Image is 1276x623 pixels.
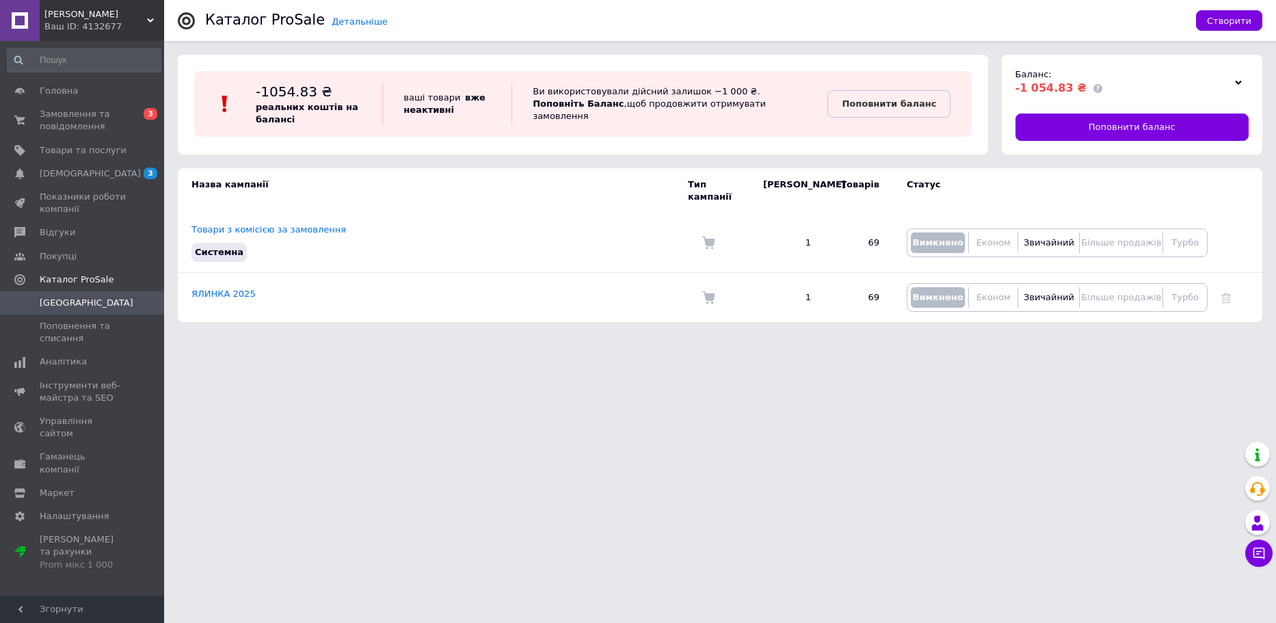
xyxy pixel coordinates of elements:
[1221,292,1231,302] a: Видалити
[40,559,127,571] div: Prom мікс 1 000
[40,510,109,522] span: Налаштування
[702,291,715,304] img: Комісія за замовлення
[40,144,127,157] span: Товари та послуги
[911,233,965,253] button: Вимкнено
[912,237,963,248] span: Вимкнено
[256,102,358,124] b: реальних коштів на балансі
[40,108,127,133] span: Замовлення та повідомлення
[40,356,87,368] span: Аналітика
[972,233,1014,253] button: Економ
[893,168,1208,213] td: Статус
[40,168,141,180] span: [DEMOGRAPHIC_DATA]
[382,82,511,126] div: ваші товари
[205,13,325,27] div: Каталог ProSale
[1171,292,1199,302] span: Турбо
[533,98,624,109] b: Поповніть Баланс
[1207,16,1251,26] span: Створити
[1022,233,1076,253] button: Звичайний
[1024,237,1074,248] span: Звичайний
[40,533,127,571] span: [PERSON_NAME] та рахунки
[1015,114,1249,141] a: Поповнити баланс
[749,273,825,323] td: 1
[1083,287,1159,308] button: Більше продажів
[1081,237,1161,248] span: Більше продажів
[702,236,715,250] img: Комісія за замовлення
[144,168,157,179] span: 3
[195,247,243,257] span: Системна
[191,224,346,235] a: Товари з комісією за замовлення
[825,168,893,213] td: Товарів
[178,168,688,213] td: Назва кампанії
[1089,121,1175,133] span: Поповнити баланс
[972,287,1014,308] button: Економ
[332,16,388,27] a: Детальніше
[215,94,235,114] img: :exclamation:
[1167,287,1204,308] button: Турбо
[688,168,749,213] td: Тип кампанії
[40,191,127,215] span: Показники роботи компанії
[1022,287,1076,308] button: Звичайний
[40,380,127,404] span: Інструменти веб-майстра та SEO
[1015,81,1087,94] span: -1 054.83 ₴
[256,83,332,100] span: -1054.83 ₴
[44,21,164,33] div: Ваш ID: 4132677
[827,90,951,118] a: Поповнити баланс
[7,48,161,72] input: Пошук
[1015,69,1052,79] span: Баланс:
[825,213,893,273] td: 69
[40,85,78,97] span: Головна
[976,292,1011,302] span: Економ
[403,92,486,115] b: вже неактивні
[1024,292,1074,302] span: Звичайний
[749,168,825,213] td: [PERSON_NAME]
[911,287,965,308] button: Вимкнено
[44,8,147,21] span: Ridna Xata
[749,213,825,273] td: 1
[511,82,827,126] div: Ви використовували дійсний залишок −1 000 ₴. , щоб продовжити отримувати замовлення
[144,108,157,120] span: 3
[191,289,256,299] a: ЯЛИНКА 2025
[976,237,1011,248] span: Економ
[40,451,127,475] span: Гаманець компанії
[40,297,133,309] span: [GEOGRAPHIC_DATA]
[40,487,75,499] span: Маркет
[842,98,936,109] b: Поповнити баланс
[40,320,127,345] span: Поповнення та списання
[1167,233,1204,253] button: Турбо
[1171,237,1199,248] span: Турбо
[1245,540,1273,567] button: Чат з покупцем
[1196,10,1262,31] button: Створити
[1083,233,1159,253] button: Більше продажів
[40,415,127,440] span: Управління сайтом
[825,273,893,323] td: 69
[40,250,77,263] span: Покупці
[40,226,75,239] span: Відгуки
[40,274,114,286] span: Каталог ProSale
[912,292,963,302] span: Вимкнено
[1081,292,1161,302] span: Більше продажів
